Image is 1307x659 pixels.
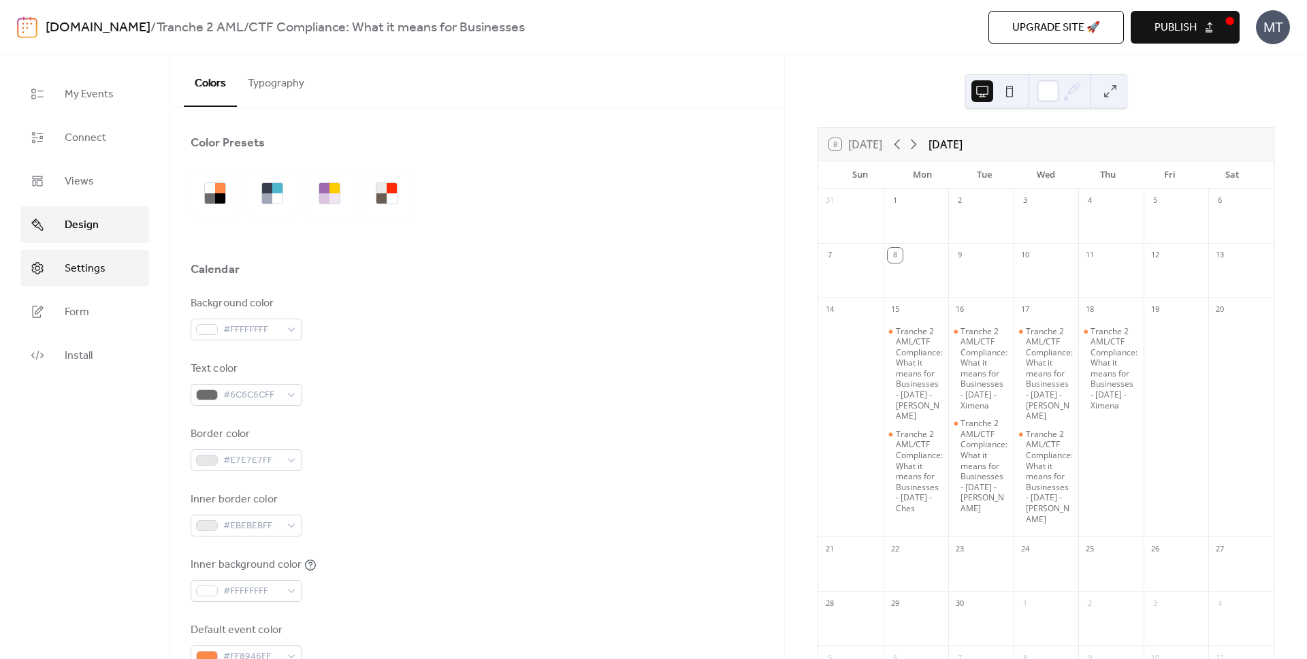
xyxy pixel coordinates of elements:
div: Default event color [191,622,300,639]
span: Connect [65,130,106,146]
div: 1 [1018,596,1033,611]
div: Tranche 2 AML/CTF Compliance: What it means for Businesses - [DATE] - Ximena [1091,326,1138,411]
span: Settings [65,261,106,277]
div: Text color [191,361,300,377]
div: Fri [1139,161,1201,189]
button: Publish [1131,11,1240,44]
div: 13 [1212,248,1227,263]
div: Inner background color [191,557,302,573]
div: Tranche 2 AML/CTF Compliance: What it means for Businesses - 17/09/2025 - Tony [1014,326,1079,421]
div: 23 [952,541,967,556]
div: 1 [888,193,903,208]
div: Tranche 2 AML/CTF Compliance: What it means for Businesses - [DATE] - Ximena [961,326,1008,411]
div: 5 [1148,193,1163,208]
span: #E7E7E7FF [223,453,280,469]
div: 28 [822,596,837,611]
a: Connect [20,119,149,156]
div: 6 [1212,193,1227,208]
div: 8 [888,248,903,263]
span: Form [65,304,89,321]
span: #FFFFFFFF [223,322,280,338]
div: Sun [829,161,891,189]
span: Install [65,348,93,364]
div: Tranche 2 AML/CTF Compliance: What it means for Businesses - [DATE] - [PERSON_NAME] [1026,429,1074,524]
div: 12 [1148,248,1163,263]
span: #6C6C6CFF [223,387,280,404]
div: 21 [822,541,837,556]
div: 27 [1212,541,1227,556]
div: 18 [1082,302,1097,317]
div: Tranche 2 AML/CTF Compliance: What it means for Businesses - [DATE] - [PERSON_NAME] [896,326,943,421]
div: 3 [1148,596,1163,611]
div: 4 [1082,193,1097,208]
button: Colors [184,55,237,107]
div: 9 [952,248,967,263]
a: Views [20,163,149,199]
div: Tranche 2 AML/CTF Compliance: What it means for Businesses - 17/09/2025 - Zoe [1014,429,1079,524]
div: Color Presets [191,135,265,151]
div: 17 [1018,302,1033,317]
b: / [150,15,157,41]
a: My Events [20,76,149,112]
a: [DOMAIN_NAME] [46,15,150,41]
div: Tranche 2 AML/CTF Compliance: What it means for Businesses - 18/09/2025 - Ximena [1078,326,1144,411]
a: Settings [20,250,149,287]
div: 26 [1148,541,1163,556]
div: Tue [953,161,1015,189]
div: 30 [952,596,967,611]
div: 29 [888,596,903,611]
div: 22 [888,541,903,556]
span: Views [65,174,94,190]
div: Wed [1015,161,1077,189]
div: Tranche 2 AML/CTF Compliance: What it means for Businesses - 16/09/2025 - Chris [948,418,1014,513]
div: Mon [891,161,953,189]
b: Tranche 2 AML/CTF Compliance: What it means for Businesses [157,15,525,41]
div: MT [1256,10,1290,44]
span: Design [65,217,99,234]
div: 15 [888,302,903,317]
div: Tranche 2 AML/CTF Compliance: What it means for Businesses - 15/09/2025 - Ches [884,429,949,514]
div: Inner border color [191,492,300,508]
button: Upgrade site 🚀 [988,11,1124,44]
div: Thu [1077,161,1139,189]
div: 4 [1212,596,1227,611]
span: Upgrade site 🚀 [1012,20,1100,36]
div: 2 [952,193,967,208]
div: Border color [191,426,300,443]
div: Sat [1201,161,1263,189]
div: Tranche 2 AML/CTF Compliance: What it means for Businesses - [DATE] - Ches [896,429,943,514]
span: #EBEBEBFF [223,518,280,534]
div: 20 [1212,302,1227,317]
a: Form [20,293,149,330]
span: #FFFFFFFF [223,583,280,600]
a: Install [20,337,149,374]
div: 3 [1018,193,1033,208]
div: Tranche 2 AML/CTF Compliance: What it means for Businesses - [DATE] - [PERSON_NAME] [961,418,1008,513]
div: 24 [1018,541,1033,556]
div: Tranche 2 AML/CTF Compliance: What it means for Businesses - [DATE] - [PERSON_NAME] [1026,326,1074,421]
div: Calendar [191,261,240,278]
div: 14 [822,302,837,317]
div: 16 [952,302,967,317]
div: 7 [822,248,837,263]
div: 19 [1148,302,1163,317]
a: Design [20,206,149,243]
div: Background color [191,295,300,312]
div: [DATE] [929,136,963,152]
div: Tranche 2 AML/CTF Compliance: What it means for Businesses - 15/09/2025 - Tracey [884,326,949,421]
div: Tranche 2 AML/CTF Compliance: What it means for Businesses - 16/09/2025 - Ximena [948,326,1014,411]
div: 11 [1082,248,1097,263]
img: logo [17,16,37,38]
span: Publish [1155,20,1197,36]
div: 2 [1082,596,1097,611]
div: 25 [1082,541,1097,556]
span: My Events [65,86,114,103]
div: 31 [822,193,837,208]
div: 10 [1018,248,1033,263]
button: Typography [237,55,315,106]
